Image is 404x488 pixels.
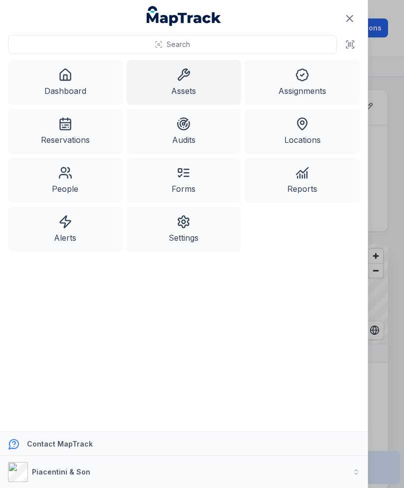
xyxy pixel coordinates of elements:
a: Locations [245,109,360,154]
a: Alerts [8,207,123,252]
a: Assets [127,60,241,105]
a: Settings [127,207,241,252]
span: Search [167,39,190,49]
button: Search [8,35,337,54]
a: Reservations [8,109,123,154]
button: Close navigation [339,8,360,29]
a: Forms [127,158,241,203]
strong: Contact MapTrack [27,440,93,448]
a: People [8,158,123,203]
strong: Piacentini & Son [32,468,90,476]
a: Dashboard [8,60,123,105]
a: Assignments [245,60,360,105]
a: MapTrack [147,6,221,26]
a: Audits [127,109,241,154]
a: Reports [245,158,360,203]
